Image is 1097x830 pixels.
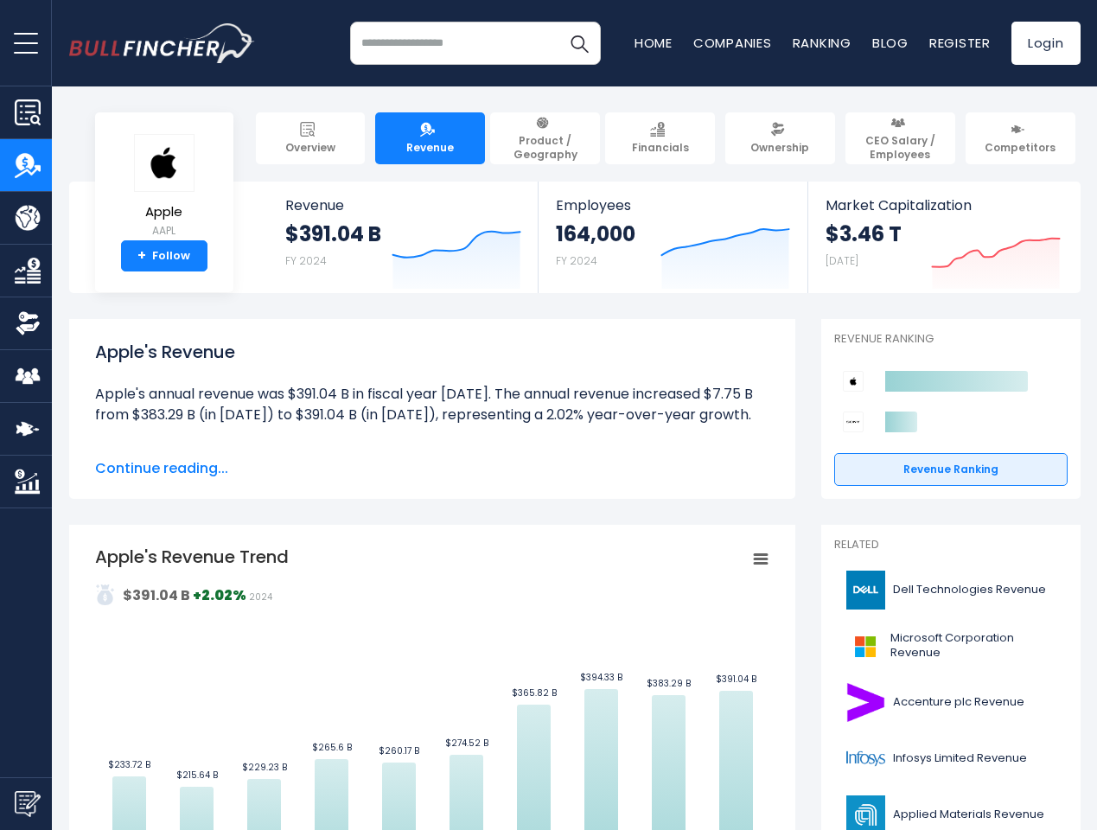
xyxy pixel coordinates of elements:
strong: $391.04 B [123,585,190,605]
button: Search [558,22,601,65]
strong: $391.04 B [285,220,381,247]
img: Ownership [15,310,41,336]
h1: Apple's Revenue [95,339,769,365]
text: $215.64 B [175,769,217,782]
a: Revenue Ranking [834,453,1068,486]
a: Home [635,34,673,52]
strong: 164,000 [556,220,635,247]
span: Revenue [406,141,454,155]
tspan: Apple's Revenue Trend [95,545,289,569]
img: MSFT logo [845,627,885,666]
span: CEO Salary / Employees [853,134,947,161]
a: Go to homepage [69,23,255,63]
text: $233.72 B [108,758,150,771]
li: Apple's quarterly revenue was $94.04 B in the quarter ending [DATE]. The quarterly revenue increa... [95,446,769,508]
a: Microsoft Corporation Revenue [834,622,1068,670]
span: Ownership [750,141,809,155]
span: Competitors [985,141,1056,155]
small: [DATE] [826,253,858,268]
span: Continue reading... [95,458,769,479]
a: Ranking [793,34,851,52]
a: Financials [605,112,715,164]
span: Product / Geography [498,134,592,161]
text: $365.82 B [511,686,556,699]
small: AAPL [134,223,195,239]
a: Revenue [375,112,485,164]
a: Revenue $391.04 B FY 2024 [268,182,539,293]
span: Overview [285,141,335,155]
a: Register [929,34,991,52]
a: CEO Salary / Employees [845,112,955,164]
a: Competitors [966,112,1075,164]
a: Infosys Limited Revenue [834,735,1068,782]
text: $229.23 B [241,761,286,774]
span: Revenue [285,197,521,214]
p: Revenue Ranking [834,332,1068,347]
text: $383.29 B [647,677,691,690]
a: Apple AAPL [133,133,195,241]
img: DELL logo [845,571,888,610]
strong: +2.02% [193,585,246,605]
img: bullfincher logo [69,23,255,63]
img: addasd [95,584,116,605]
li: Apple's annual revenue was $391.04 B in fiscal year [DATE]. The annual revenue increased $7.75 B ... [95,384,769,425]
p: Related [834,538,1068,552]
strong: + [137,248,146,264]
img: ACN logo [845,683,888,722]
span: Financials [632,141,689,155]
text: $260.17 B [379,744,419,757]
a: Blog [872,34,909,52]
span: Employees [556,197,790,214]
text: $265.6 B [311,741,351,754]
a: Companies [693,34,772,52]
small: FY 2024 [556,253,597,268]
img: Apple competitors logo [843,371,864,392]
text: $391.04 B [716,673,756,686]
a: Dell Technologies Revenue [834,566,1068,614]
a: Product / Geography [490,112,600,164]
small: FY 2024 [285,253,327,268]
a: Employees 164,000 FY 2024 [539,182,807,293]
span: Apple [134,205,195,220]
strong: $3.46 T [826,220,902,247]
a: Ownership [725,112,835,164]
text: $274.52 B [444,737,488,750]
span: Market Capitalization [826,197,1061,214]
img: Sony Group Corporation competitors logo [843,412,864,432]
img: INFY logo [845,739,888,778]
a: Login [1011,22,1081,65]
a: Overview [256,112,366,164]
span: 2024 [249,591,272,603]
a: Accenture plc Revenue [834,679,1068,726]
text: $394.33 B [580,671,622,684]
a: Market Capitalization $3.46 T [DATE] [808,182,1078,293]
a: +Follow [121,240,207,271]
